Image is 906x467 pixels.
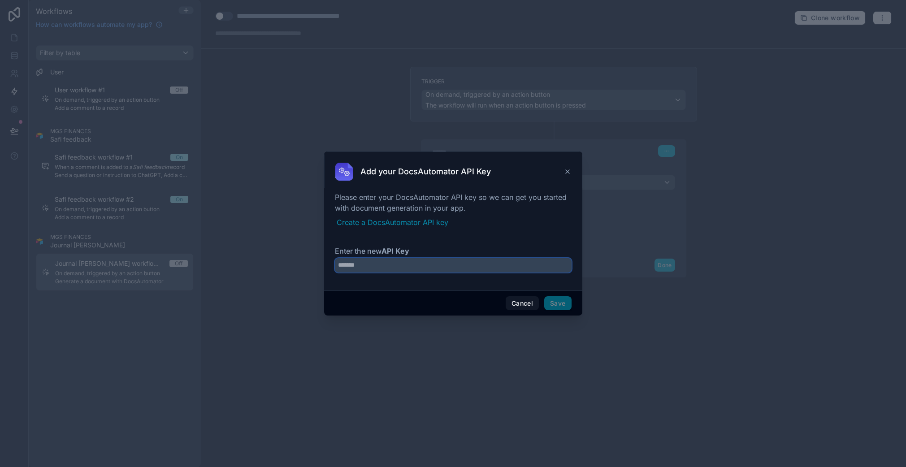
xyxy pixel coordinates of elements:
button: Cancel [506,296,539,311]
a: Create a DocsAutomator API key [337,217,572,228]
img: DocsAutomator [335,163,353,181]
label: Enter the new [335,246,572,256]
h3: Add your DocsAutomator API Key [360,166,491,177]
strong: API Key [381,246,409,255]
span: Please enter your DocsAutomator API key so we can get you started with document generation in you... [335,192,572,213]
